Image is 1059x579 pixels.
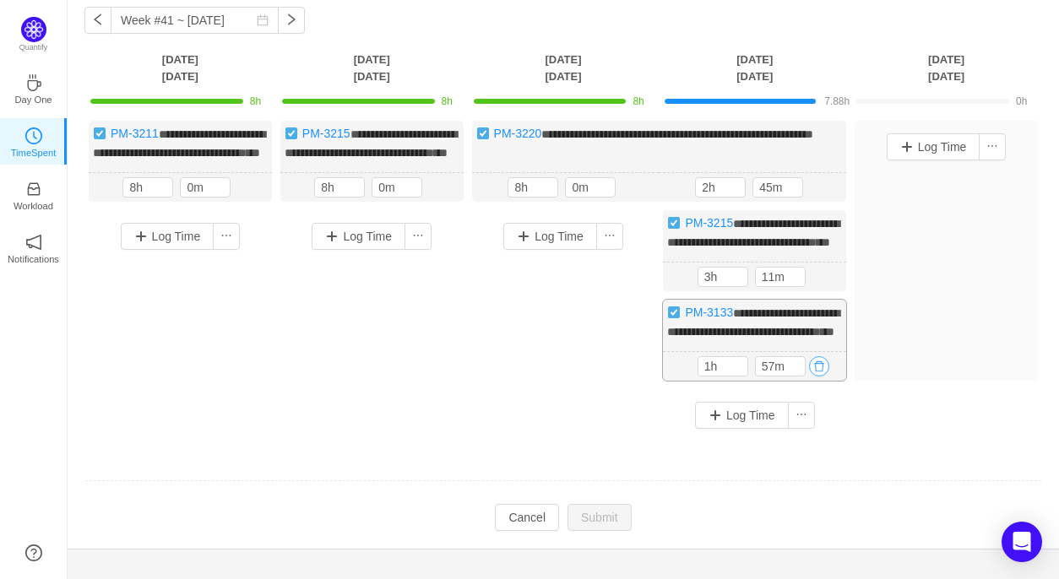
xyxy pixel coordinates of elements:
[667,216,681,230] img: 10738
[659,51,850,85] th: [DATE] [DATE]
[25,544,42,561] a: icon: question-circle
[568,504,632,531] button: Submit
[1016,95,1027,107] span: 0h
[405,223,432,250] button: icon: ellipsis
[250,95,261,107] span: 8h
[979,133,1006,160] button: icon: ellipsis
[285,127,298,140] img: 10738
[809,356,829,376] button: icon: delete
[1002,522,1042,562] div: Open Intercom Messenger
[25,133,42,149] a: icon: clock-circleTimeSpent
[25,181,42,198] i: icon: inbox
[25,186,42,203] a: icon: inboxWorkload
[850,51,1042,85] th: [DATE] [DATE]
[19,42,48,54] p: Quantify
[685,216,733,230] a: PM-3215
[468,51,660,85] th: [DATE] [DATE]
[503,223,597,250] button: Log Time
[25,79,42,96] a: icon: coffeeDay One
[11,145,57,160] p: TimeSpent
[14,198,53,214] p: Workload
[476,127,490,140] img: 10738
[257,14,269,26] i: icon: calendar
[887,133,980,160] button: Log Time
[695,402,789,429] button: Log Time
[312,223,405,250] button: Log Time
[442,95,453,107] span: 8h
[121,223,215,250] button: Log Time
[302,127,350,140] a: PM-3215
[276,51,468,85] th: [DATE] [DATE]
[824,95,850,107] span: 7.88h
[111,7,279,34] input: Select a week
[111,127,159,140] a: PM-3211
[25,127,42,144] i: icon: clock-circle
[84,51,276,85] th: [DATE] [DATE]
[84,7,111,34] button: icon: left
[14,92,52,107] p: Day One
[93,127,106,140] img: 10738
[25,239,42,256] a: icon: notificationNotifications
[25,74,42,91] i: icon: coffee
[8,252,59,267] p: Notifications
[667,306,681,319] img: 10738
[685,306,733,319] a: PM-3133
[25,234,42,251] i: icon: notification
[213,223,240,250] button: icon: ellipsis
[633,95,644,107] span: 8h
[495,504,559,531] button: Cancel
[278,7,305,34] button: icon: right
[21,17,46,42] img: Quantify
[596,223,623,250] button: icon: ellipsis
[494,127,542,140] a: PM-3220
[788,402,815,429] button: icon: ellipsis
